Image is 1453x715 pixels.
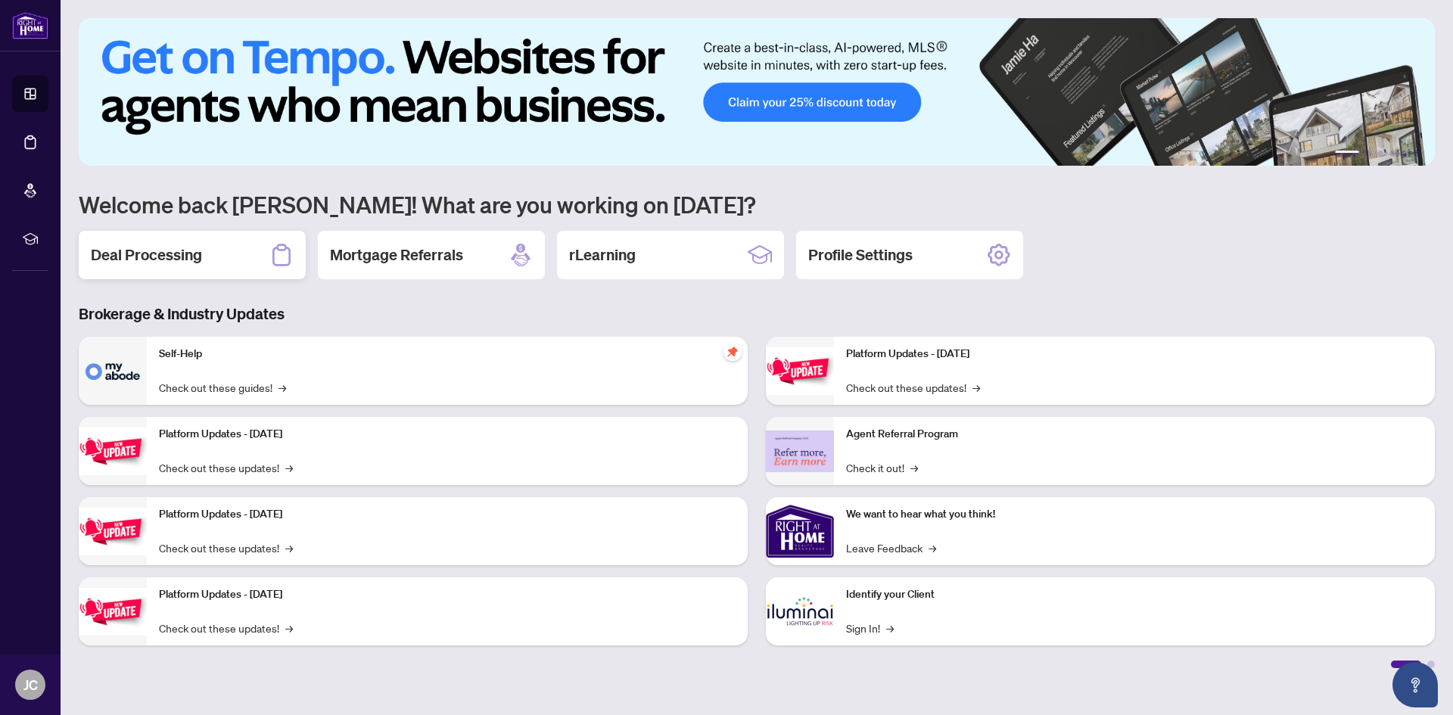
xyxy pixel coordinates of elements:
[1377,151,1383,157] button: 3
[1402,151,1408,157] button: 5
[723,343,742,361] span: pushpin
[79,588,147,636] img: Platform Updates - July 8, 2025
[569,244,636,266] h2: rLearning
[330,244,463,266] h2: Mortgage Referrals
[846,586,1423,603] p: Identify your Client
[766,431,834,472] img: Agent Referral Program
[766,497,834,565] img: We want to hear what you think!
[929,539,936,556] span: →
[846,539,936,556] a: Leave Feedback→
[79,18,1435,166] img: Slide 0
[285,459,293,476] span: →
[159,379,286,396] a: Check out these guides!→
[846,506,1423,523] p: We want to hear what you think!
[846,426,1423,443] p: Agent Referral Program
[91,244,202,266] h2: Deal Processing
[159,459,293,476] a: Check out these updates!→
[23,674,38,695] span: JC
[79,303,1435,325] h3: Brokerage & Industry Updates
[285,539,293,556] span: →
[159,586,736,603] p: Platform Updates - [DATE]
[159,539,293,556] a: Check out these updates!→
[1389,151,1395,157] button: 4
[1335,151,1359,157] button: 1
[159,620,293,636] a: Check out these updates!→
[766,347,834,395] img: Platform Updates - June 23, 2025
[79,427,147,475] img: Platform Updates - September 16, 2025
[285,620,293,636] span: →
[79,508,147,555] img: Platform Updates - July 21, 2025
[1365,151,1371,157] button: 2
[846,620,894,636] a: Sign In!→
[159,506,736,523] p: Platform Updates - [DATE]
[846,346,1423,362] p: Platform Updates - [DATE]
[972,379,980,396] span: →
[278,379,286,396] span: →
[12,11,48,39] img: logo
[1414,151,1420,157] button: 6
[766,577,834,645] img: Identify your Client
[79,190,1435,219] h1: Welcome back [PERSON_NAME]! What are you working on [DATE]?
[159,346,736,362] p: Self-Help
[886,620,894,636] span: →
[1392,662,1438,707] button: Open asap
[808,244,913,266] h2: Profile Settings
[846,459,918,476] a: Check it out!→
[79,337,147,405] img: Self-Help
[159,426,736,443] p: Platform Updates - [DATE]
[846,379,980,396] a: Check out these updates!→
[910,459,918,476] span: →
